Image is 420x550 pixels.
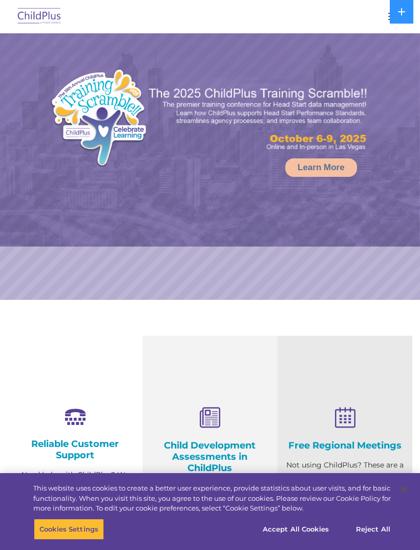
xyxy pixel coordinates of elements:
h4: Reliable Customer Support [15,438,135,461]
img: ChildPlus by Procare Solutions [15,5,64,29]
button: Accept All Cookies [257,518,334,540]
p: Not using ChildPlus? These are a great opportunity to network and learn from ChildPlus users. Fin... [285,459,405,523]
a: Learn More [285,158,357,177]
div: This website uses cookies to create a better user experience, provide statistics about user visit... [33,483,391,514]
h4: Child Development Assessments in ChildPlus [150,440,269,474]
h4: Free Regional Meetings [285,440,405,451]
button: Close [392,478,415,501]
button: Cookies Settings [34,518,104,540]
button: Reject All [341,518,405,540]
